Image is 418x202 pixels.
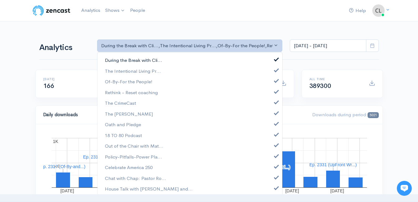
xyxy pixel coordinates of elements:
span: Of-By-For the People! [105,78,153,85]
text: Ep. 2331 (UpFront Wr...) [309,162,356,167]
span: The [PERSON_NAME] [105,110,153,117]
text: [DATE] [285,188,299,193]
iframe: gist-messenger-bubble-iframe [397,181,412,196]
span: During the Break with Cli... [105,57,162,64]
h1: Analytics [39,43,90,52]
text: 1K [53,139,59,144]
h4: Daily downloads [43,112,305,117]
span: The Intentional Living Pr... [105,67,161,75]
text: Ep. 2319 (Weekend Wi...) [83,154,133,159]
img: ... [372,4,385,17]
a: Analytics [79,4,103,17]
span: New conversation [40,86,75,91]
text: 500 [53,164,60,169]
h6: All time [309,77,361,81]
span: Celebrate America 250 [105,164,153,171]
a: People [128,4,148,17]
span: 166 [43,82,54,90]
span: Chat with Chap: Pastor Ro... [105,175,166,182]
span: Policy-Pitfalls-Power Pla... [105,153,162,160]
span: Downloads during period: [312,112,378,117]
h2: Just let us know if you need anything and we'll be happy to help! 🙂 [9,41,115,71]
a: Help [346,4,369,17]
a: Shows [103,4,128,17]
span: House Talk with [PERSON_NAME] and... [105,186,193,193]
span: 389300 [309,82,331,90]
text: Ep. 2328 (Weekend Wi...) [240,165,290,170]
button: New conversation [10,82,115,95]
span: Oath and Pledge [105,121,141,128]
svg: A chart. [43,132,375,194]
button: During the Break with Cli..., The Intentional Living Pr..., Of-By-For the People!, Rethink - Rese... [97,39,283,52]
text: [DATE] [60,188,74,193]
span: 5021 [368,112,378,118]
text: [DATE] [330,188,344,193]
h1: Hi 👋 [9,30,115,40]
span: Rethink - Reset coaching [105,89,158,96]
input: analytics date range selector [290,39,366,52]
img: ZenCast Logo [32,4,71,17]
div: During the Break with Cli... , The Intentional Living Pr... , Of-By-For the People! , Rethink - R... [101,42,273,49]
p: Find an answer quickly [8,107,116,114]
h6: [DATE] [43,77,95,81]
input: Search articles [18,117,111,129]
text: Ep. 2317 (Of-By-and...) [40,164,85,169]
span: The CrimeCast [105,100,136,107]
span: Out of the Chair with Mat... [105,143,163,150]
span: 18 TO 80 Podcast [105,132,142,139]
